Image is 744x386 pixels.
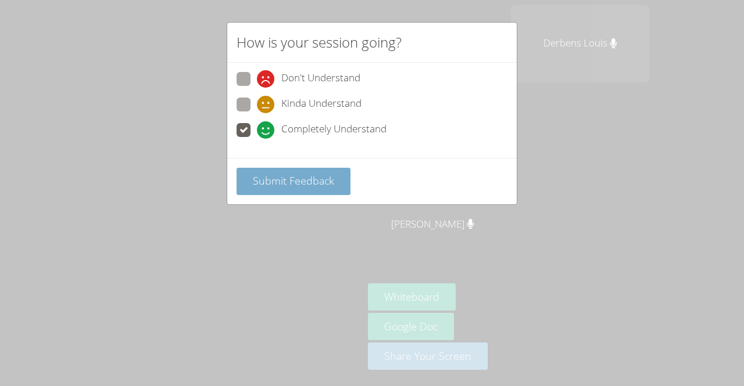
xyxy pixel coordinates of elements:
span: Submit Feedback [253,174,334,187]
span: Completely Understand [281,121,387,139]
span: Don't Understand [281,70,360,88]
h2: How is your session going? [237,32,402,53]
button: Submit Feedback [237,168,350,195]
span: Kinda Understand [281,96,362,113]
